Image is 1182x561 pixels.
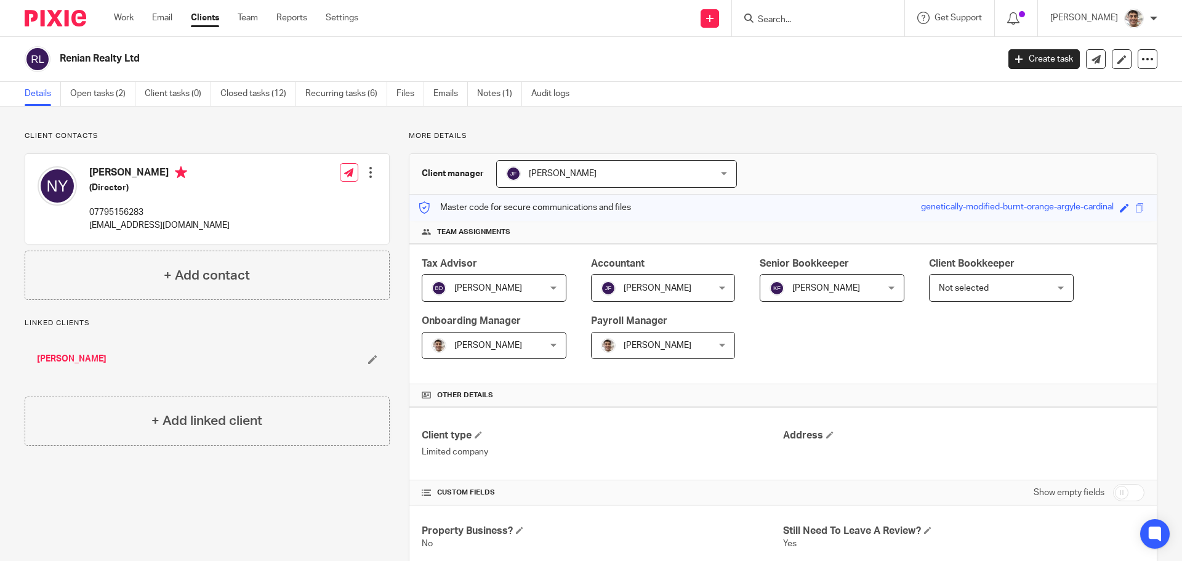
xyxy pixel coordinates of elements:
p: 07795156283 [89,206,230,219]
img: svg%3E [506,166,521,181]
a: Team [238,12,258,24]
img: PXL_20240409_141816916.jpg [1124,9,1144,28]
span: Yes [783,539,797,548]
a: Reports [276,12,307,24]
span: Onboarding Manager [422,316,521,326]
h4: + Add linked client [151,411,262,430]
img: svg%3E [38,166,77,206]
span: [PERSON_NAME] [624,284,691,293]
div: genetically-modified-burnt-orange-argyle-cardinal [921,201,1114,215]
img: svg%3E [25,46,50,72]
a: Audit logs [531,82,579,106]
span: [PERSON_NAME] [454,341,522,350]
a: Client tasks (0) [145,82,211,106]
a: Recurring tasks (6) [305,82,387,106]
span: Other details [437,390,493,400]
label: Show empty fields [1034,486,1104,499]
span: Senior Bookkeeper [760,259,849,268]
span: [PERSON_NAME] [624,341,691,350]
a: Open tasks (2) [70,82,135,106]
h5: (Director) [89,182,230,194]
a: Notes (1) [477,82,522,106]
img: svg%3E [601,281,616,296]
span: Client Bookkeeper [929,259,1015,268]
a: Email [152,12,172,24]
a: Work [114,12,134,24]
span: Tax Advisor [422,259,477,268]
span: [PERSON_NAME] [792,284,860,293]
h4: Still Need To Leave A Review? [783,525,1144,538]
span: [PERSON_NAME] [529,169,597,178]
a: Create task [1008,49,1080,69]
p: Linked clients [25,318,390,328]
h4: Address [783,429,1144,442]
span: Payroll Manager [591,316,667,326]
p: More details [409,131,1157,141]
p: [EMAIL_ADDRESS][DOMAIN_NAME] [89,219,230,232]
a: Settings [326,12,358,24]
span: [PERSON_NAME] [454,284,522,293]
span: Accountant [591,259,645,268]
h2: Renian Realty Ltd [60,52,804,65]
p: Master code for secure communications and files [419,201,631,214]
span: Not selected [939,284,989,293]
a: Files [396,82,424,106]
h4: Client type [422,429,783,442]
a: [PERSON_NAME] [37,353,107,365]
img: PXL_20240409_141816916.jpg [601,338,616,353]
span: No [422,539,433,548]
p: [PERSON_NAME] [1050,12,1118,24]
h4: + Add contact [164,266,250,285]
a: Emails [433,82,468,106]
h4: Property Business? [422,525,783,538]
img: svg%3E [432,281,446,296]
h4: CUSTOM FIELDS [422,488,783,498]
a: Details [25,82,61,106]
img: svg%3E [770,281,784,296]
p: Client contacts [25,131,390,141]
p: Limited company [422,446,783,458]
h4: [PERSON_NAME] [89,166,230,182]
span: Team assignments [437,227,510,237]
a: Clients [191,12,219,24]
span: Get Support [935,14,982,22]
h3: Client manager [422,167,484,180]
i: Primary [175,166,187,179]
img: PXL_20240409_141816916.jpg [432,338,446,353]
input: Search [757,15,867,26]
img: Pixie [25,10,86,26]
a: Closed tasks (12) [220,82,296,106]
